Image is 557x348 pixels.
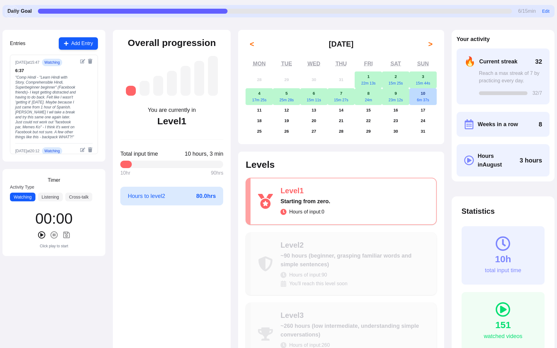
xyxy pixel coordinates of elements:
abbr: August 28, 2025 [339,129,343,134]
span: Hours in August [478,152,520,169]
span: Total input time [120,149,158,158]
button: > [424,38,437,50]
span: watching [42,147,62,155]
button: August 6, 202515m 11s [300,88,328,105]
div: [DATE] at 20:12 [15,149,39,153]
abbr: August 18, 2025 [257,118,262,123]
button: August 11, 2025 [246,105,273,116]
span: Weeks in a row [478,120,518,129]
div: Level 6: ~1,750 hours (advanced, understanding native media with effort) [194,61,204,96]
button: August 17, 2025 [409,105,437,116]
button: August 24, 2025 [409,116,437,126]
h2: Overall progression [128,37,216,48]
span: Hours of input: 90 [289,271,327,279]
span: 32 /7 [532,89,542,97]
button: August 12, 2025 [273,105,300,116]
button: August 20, 2025 [300,116,328,126]
button: August 21, 2025 [328,116,355,126]
abbr: August 10, 2025 [421,91,425,96]
img: menu [2,2,21,21]
div: [DATE] at 15:47 [15,60,39,65]
abbr: August 25, 2025 [257,129,262,134]
div: 151 [495,319,511,331]
button: August 31, 2025 [409,126,437,137]
button: Edit entry [80,147,85,152]
div: total input time [485,266,521,275]
h2: Statistics [462,206,545,216]
abbr: August 26, 2025 [284,129,289,134]
span: 10 hr [120,169,130,177]
abbr: August 31, 2025 [421,129,425,134]
abbr: August 17, 2025 [421,108,425,112]
abbr: August 5, 2025 [285,91,288,96]
button: August 10, 20256m 37s [409,88,437,105]
span: 🔥 [464,56,476,67]
div: 10h [495,254,511,265]
abbr: Friday [364,61,373,67]
abbr: August 6, 2025 [313,91,315,96]
div: 15m 44s [409,81,437,86]
abbr: Tuesday [281,61,292,67]
div: Level 1: Starting from zero. [126,86,136,96]
button: August 27, 2025 [300,126,328,137]
button: July 31, 2025 [328,71,355,88]
span: 6 / 15 min [518,7,536,15]
abbr: Wednesday [307,61,320,67]
abbr: July 31, 2025 [339,77,343,82]
div: 23m 12s [382,98,409,103]
button: July 29, 2025 [273,71,300,88]
button: August 9, 202523m 12s [382,88,409,105]
div: 00 : 00 [35,211,73,226]
button: Edit [542,8,550,14]
abbr: Thursday [336,61,347,67]
span: Hours to level 2 [128,192,165,200]
button: August 18, 2025 [246,116,273,126]
button: August 7, 202515m 27s [328,88,355,105]
button: August 3, 202515m 44s [409,71,437,88]
h2: Your activity [457,35,550,43]
div: Level 5: ~1,050 hours (high intermediate, understanding most everyday content) [181,66,191,96]
span: Click to toggle between decimal and time format [520,156,542,165]
h2: Levels [246,159,436,170]
abbr: July 28, 2025 [257,77,262,82]
h3: Entries [10,40,25,47]
button: July 28, 2025 [246,71,273,88]
div: watched videos [484,332,522,341]
span: You'll reach this level soon [289,280,347,287]
div: Level 4: ~525 hours (intermediate, understanding more complex conversations) [167,71,177,96]
abbr: August 20, 2025 [311,118,316,123]
div: Starting from zero. [280,197,428,206]
div: Level 2: ~90 hours (beginner, grasping familiar words and simple sentences) [140,81,150,96]
h3: Timer [48,176,60,184]
button: August 30, 2025 [382,126,409,137]
div: ~90 hours (beginner, grasping familiar words and simple sentences) [280,251,429,269]
abbr: August 23, 2025 [394,118,398,123]
button: August 22, 2025 [355,116,382,126]
div: ~260 hours (low intermediate, understanding simple conversations) [280,322,429,339]
div: Level 2 [280,240,429,250]
button: August 4, 202517m 25s [246,88,273,105]
abbr: August 2, 2025 [394,74,397,79]
div: 24m [355,98,382,103]
abbr: August 14, 2025 [339,108,343,112]
span: Click to toggle between decimal and time format [185,149,223,158]
span: watching [42,59,62,66]
abbr: August 15, 2025 [366,108,371,112]
button: Delete entry [88,59,93,64]
abbr: August 22, 2025 [366,118,371,123]
button: August 26, 2025 [273,126,300,137]
abbr: August 9, 2025 [394,91,397,96]
abbr: August 19, 2025 [284,118,289,123]
button: Watching [10,193,35,201]
abbr: August 3, 2025 [422,74,424,79]
abbr: August 13, 2025 [311,108,316,112]
div: Level 1 [157,116,186,127]
div: 22m 13s [355,81,382,86]
button: August 1, 202522m 13s [355,71,382,88]
abbr: August 4, 2025 [258,91,260,96]
div: Level 7: ~2,625 hours (near-native, understanding most media and conversations fluently) [208,56,218,96]
abbr: Monday [253,61,266,67]
abbr: Sunday [417,61,429,67]
button: August 25, 2025 [246,126,273,137]
button: July 30, 2025 [300,71,328,88]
